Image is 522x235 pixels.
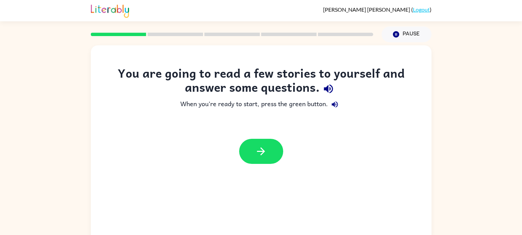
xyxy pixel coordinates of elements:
span: [PERSON_NAME] [PERSON_NAME] [323,6,411,13]
div: When you're ready to start, press the green button. [105,98,418,111]
button: Pause [382,26,432,42]
div: ( ) [323,6,432,13]
img: Literably [91,3,129,18]
div: You are going to read a few stories to yourself and answer some questions. [105,66,418,98]
a: Logout [413,6,430,13]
